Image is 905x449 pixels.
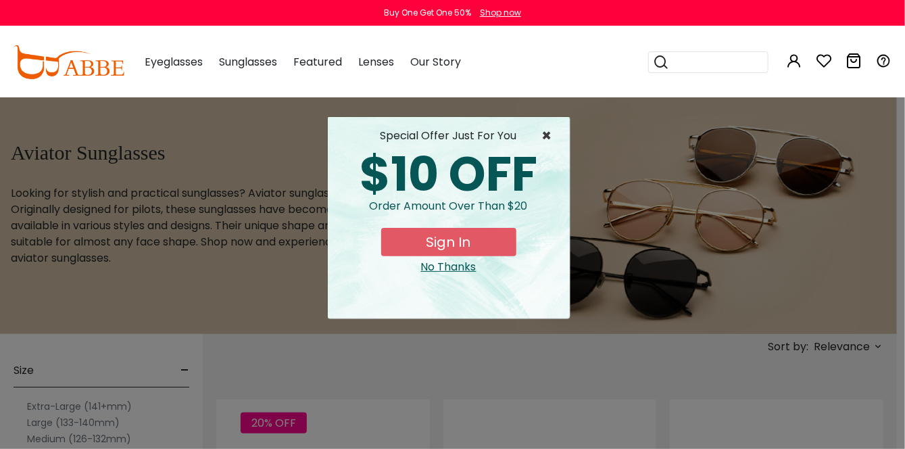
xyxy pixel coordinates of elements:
div: Buy One Get One 50% [384,7,471,19]
span: Lenses [358,54,394,70]
div: Shop now [480,7,521,19]
span: Sunglasses [219,54,277,70]
div: special offer just for you [339,128,559,144]
span: Featured [293,54,342,70]
img: abbeglasses.com [14,45,124,79]
a: Shop now [473,7,521,18]
span: Eyeglasses [145,54,203,70]
button: Sign In [381,228,516,256]
span: × [542,128,559,144]
button: Close [542,128,559,144]
span: Our Story [410,54,461,70]
div: $10 OFF [339,151,559,198]
div: Order amount over than $20 [339,198,559,228]
div: Close [339,259,559,275]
